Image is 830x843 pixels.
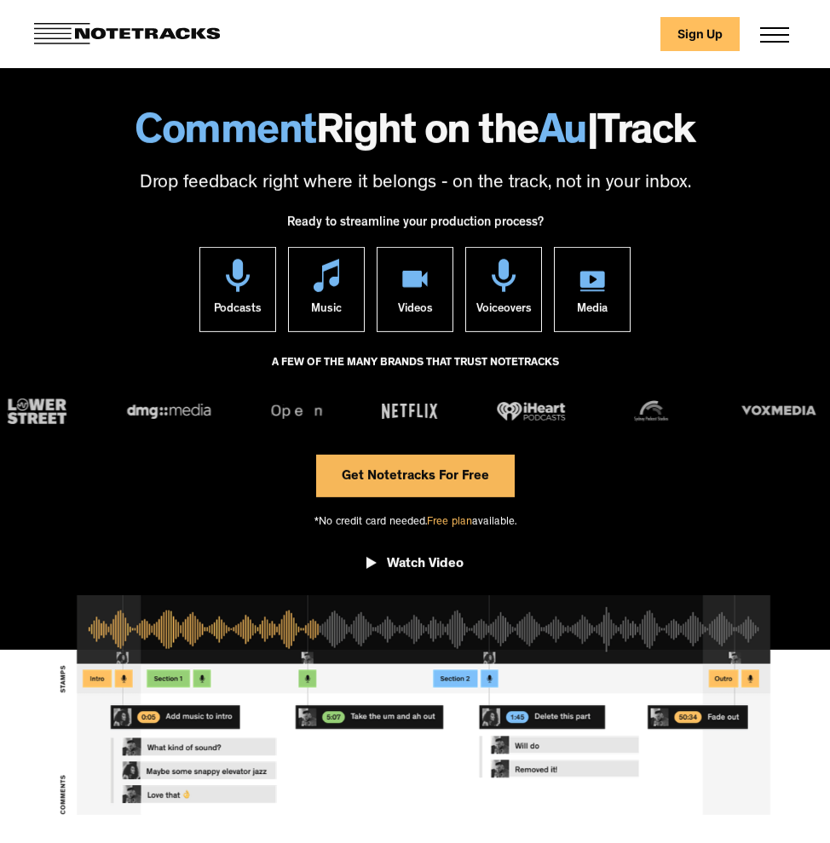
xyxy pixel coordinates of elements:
div: Media [577,292,608,331]
a: Music [288,247,365,332]
span: Free plan [427,517,472,528]
a: Voiceovers [465,247,542,332]
div: Watch Video [387,556,464,573]
h1: Right on the Track [17,112,813,158]
a: Sign Up [660,17,740,51]
div: A FEW OF THE MANY BRANDS THAT TRUST NOTETRACKS [272,349,559,395]
a: Media [554,247,631,332]
span: Au [539,112,587,158]
p: Drop feedback right where it belongs - on the track, not in your inbox. [17,171,813,198]
a: Podcasts [199,247,276,332]
div: Music [311,292,342,331]
div: *No credit card needed. available. [314,497,516,544]
div: Videos [398,292,433,331]
a: Get Notetracks For Free [316,455,515,497]
div: Ready to streamline your production process? [287,206,544,247]
a: Videos [377,247,453,332]
div: Voiceovers [476,292,532,331]
span: Comment [135,113,316,156]
div: Podcasts [214,292,262,331]
span: | [587,113,598,156]
a: open lightbox [366,543,464,591]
